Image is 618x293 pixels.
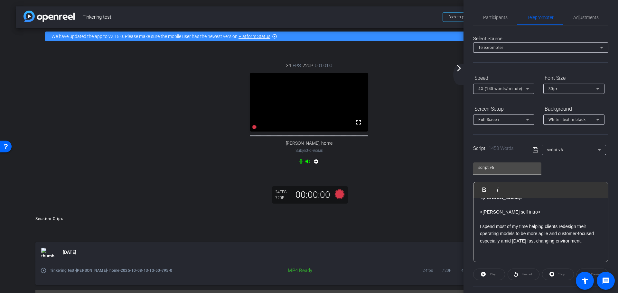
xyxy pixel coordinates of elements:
div: Background [543,104,604,114]
div: Script [473,145,524,152]
span: script v6 [547,148,563,152]
span: Tinkering test-[PERSON_NAME]- home-2025-10-08-13-13-50-795-0 [50,267,180,274]
div: Font Size [543,73,604,84]
span: White - text in black [548,117,586,122]
mat-icon: play_circle_outline [40,267,47,274]
span: [DATE] [63,249,76,256]
span: Tinkering test [83,11,439,23]
button: Back to project [443,12,480,22]
div: We have updated the app to v2.15.0. Please make sure the mobile user has the newest version. [45,32,573,41]
div: Select Source [473,35,608,42]
p: <[PERSON_NAME] self intro> [480,208,602,215]
input: Title [478,164,536,171]
span: 720P [303,62,313,69]
div: 720P [275,195,291,200]
span: Chrome [309,149,323,152]
mat-icon: accessibility [581,277,589,285]
span: Back to project [448,15,474,19]
mat-expansion-panel-header: thumb-nail[DATE]Ready1 [35,242,583,263]
mat-icon: settings [312,159,320,167]
div: MP4 Ready [253,267,316,274]
mat-icon: fullscreen [355,118,362,126]
div: 24 [275,189,291,195]
span: Teleprompter [527,15,554,20]
span: 24fps [423,267,442,274]
button: Bold (Ctrl+B) [478,183,490,196]
div: Session Clips [35,215,63,222]
span: 00:00:00 [315,62,332,69]
div: Speed [473,73,534,84]
mat-icon: arrow_forward_ios [455,64,463,72]
img: app-logo [23,11,75,22]
span: 4X (140 words/minute) [478,87,522,91]
span: Full Screen [478,117,499,122]
span: 720P [442,267,461,274]
button: Italic (Ctrl+I) [492,183,504,196]
strong: <[PERSON_NAME]> [480,195,523,200]
span: 24 [286,62,291,69]
mat-icon: highlight_off [272,34,277,39]
span: Adjustments [573,15,599,20]
span: FPS [293,62,301,69]
span: FPS [280,190,286,194]
div: thumb-nail[DATE]Ready1 [35,263,583,285]
span: 30px [548,87,558,91]
span: 1458 Words [489,145,514,151]
span: Subject [295,148,323,153]
strong: 2. Main Topic Question (10–12 min) [480,261,555,267]
a: Platform Status [239,34,270,39]
mat-icon: message [602,277,610,285]
div: Screen Setup [473,104,534,114]
span: Teleprompter [478,45,503,50]
span: [PERSON_NAME], home [286,141,332,146]
span: 49mb [461,267,481,274]
div: 00:00:00 [291,189,334,200]
p: I spend most of my time helping clients redesign their operating models to be more agile and cust... [480,223,602,244]
img: thumb-nail [41,248,56,257]
span: Participants [483,15,508,20]
span: - [308,148,309,153]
